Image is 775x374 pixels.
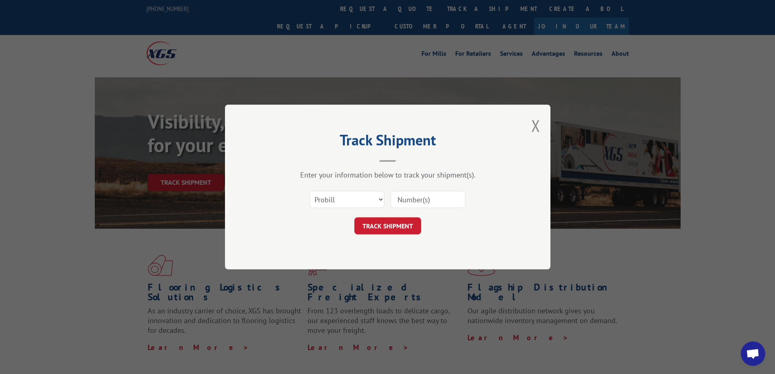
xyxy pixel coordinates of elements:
input: Number(s) [391,191,465,208]
button: Close modal [531,115,540,136]
div: Open chat [741,341,765,366]
button: TRACK SHIPMENT [354,217,421,234]
h2: Track Shipment [266,134,510,150]
div: Enter your information below to track your shipment(s). [266,170,510,179]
